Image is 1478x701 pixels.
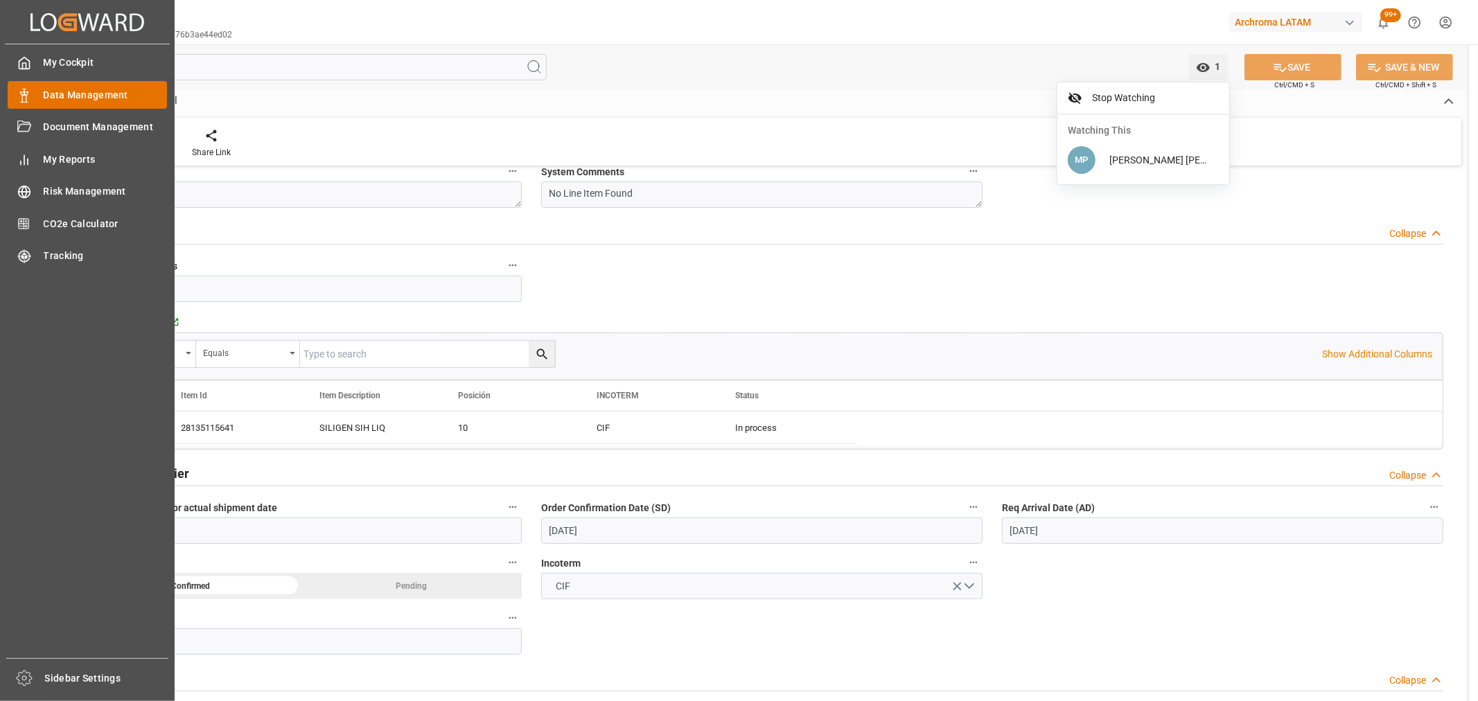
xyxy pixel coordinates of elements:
div: Archroma LATAM [1229,12,1362,33]
span: Incoterm [541,556,581,571]
span: Item Id [181,391,207,400]
button: Order Confirmation Date (SD) [965,498,983,516]
span: Status [735,391,759,400]
div: Share Link [192,146,231,159]
span: Sidebar Settings [45,671,169,686]
span: Req Arrival Date (AD) [1002,501,1095,515]
span: [PERSON_NAME] [PERSON_NAME] Piranquive [1109,154,1308,166]
span: Ctrl/CMD + Shift + S [1375,80,1436,90]
span: Ctrl/CMD + S [1274,80,1314,90]
span: 99+ [1380,8,1401,22]
span: Tracking [44,249,168,263]
span: Risk Management [44,184,168,199]
textarea: No Line Item Found [541,181,983,208]
a: Tracking [8,242,167,269]
button: SAVE [1244,54,1341,80]
button: open menu [196,341,300,367]
span: Stop Watching [1087,91,1219,105]
div: Pending [301,573,522,599]
span: My Cockpit [44,55,168,70]
input: DD-MM-YYYY [80,517,522,544]
div: Equals [203,344,285,360]
span: Order Confirmation Date (SD) [541,501,671,515]
a: Risk Management [8,178,167,205]
div: CIF [597,412,702,444]
textarea: HZAPATA [80,181,522,208]
span: MP [1075,154,1089,165]
a: Data Management [8,81,167,108]
div: Confirmed [80,573,301,599]
button: Incoterm [965,553,983,571]
button: System Comments [965,162,983,180]
div: Press SPACE to select this row. [164,411,857,444]
button: close menu [1189,54,1228,80]
div: 28135115641 [164,411,303,443]
span: Document Management [44,120,168,134]
button: show 100 new notifications [1368,7,1399,38]
span: System Comments [541,165,624,179]
button: Product Availability for actual shipment date [504,498,522,516]
button: Total No of Line Items [504,256,522,274]
input: DD-MM-YYYY [541,517,983,544]
input: DD-MM-YYYY [1002,517,1443,544]
span: Posición [458,391,491,400]
a: My Reports [8,145,167,172]
div: 10 [458,412,563,444]
button: Help Center [1399,7,1430,38]
span: CO2e Calculator [44,217,168,231]
input: Type to search [300,341,555,367]
button: Req Arrival Date (AD) [1425,498,1443,516]
span: Product Availability for actual shipment date [80,501,277,515]
input: Search Fields [64,54,547,80]
span: My Reports [44,152,168,167]
button: Archroma LATAM [1229,9,1368,35]
a: My Cockpit [8,49,167,76]
div: In process [719,411,857,443]
button: PO Status [504,553,522,571]
span: 1 [1211,61,1221,72]
a: Document Management [8,114,167,141]
button: SAVE & NEW [1356,54,1453,80]
div: Collapse [1389,468,1426,483]
div: Watching This [1057,115,1229,141]
div: Collapse [1389,227,1426,241]
p: Show Additional Columns [1322,347,1432,362]
a: CO2e Calculator [8,210,167,237]
button: Center ID [504,609,522,627]
span: INCOTERM [597,391,639,400]
span: CIF [549,579,578,594]
button: search button [529,341,555,367]
button: open menu [541,573,983,599]
button: Created By [504,162,522,180]
div: SILIGEN SIH LIQ [303,411,441,443]
span: Data Management [44,88,168,103]
span: Item Description [319,391,380,400]
div: Collapse [1389,673,1426,688]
